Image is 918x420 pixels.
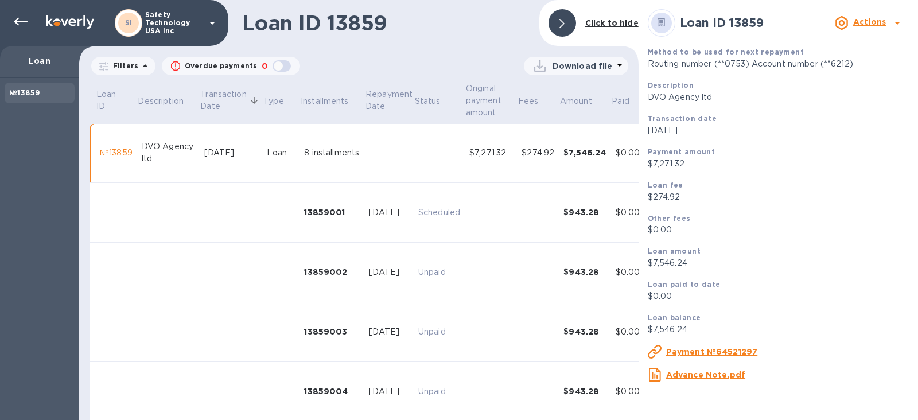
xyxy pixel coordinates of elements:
p: $7,546.24 [648,257,909,269]
div: $0.00 [616,266,641,278]
b: SI [125,18,133,27]
p: Paid [612,95,629,107]
p: $7,546.24 [648,324,909,336]
u: Advance Note.pdf [666,370,745,379]
div: $943.28 [563,386,606,397]
div: [DATE] [369,207,409,219]
b: Other fees [648,214,691,223]
div: [DATE] [369,386,409,398]
div: $7,271.32 [469,147,512,159]
div: $7,546.24 [563,147,606,158]
span: Paid [612,95,644,107]
b: Loan paid to date [648,280,721,289]
div: $0.00 [616,207,641,219]
div: DVO Agency ltd [142,141,195,165]
b: Method to be used for next repayment [648,48,804,56]
p: Description [138,95,183,107]
div: $0.00 [616,326,641,338]
div: 8 installments [304,147,360,159]
div: $943.28 [563,326,606,337]
p: Filters [108,61,138,71]
p: Loan [9,55,70,67]
span: Type [263,95,299,107]
p: Download file [553,60,613,72]
p: Scheduled [418,207,460,219]
div: №13859 [100,147,133,159]
p: Fees [518,95,539,107]
p: Loan ID [96,88,121,112]
b: №13859 [9,88,40,97]
h1: Loan ID 13859 [242,11,530,35]
span: Amount [560,95,607,107]
div: [DATE] [204,147,258,159]
div: 13859003 [304,326,360,337]
b: Loan ID 13859 [680,15,764,30]
b: Click to hide [585,18,639,28]
p: DVO Agency ltd [648,91,909,103]
div: $0.00 [616,386,641,398]
p: Unpaid [418,386,460,398]
button: Overdue payments0 [162,57,300,75]
div: 13859004 [304,386,360,397]
p: Amount [560,95,592,107]
p: Original payment amount [466,83,501,119]
u: Payment №64521297 [666,347,758,356]
span: Loan ID [96,88,136,112]
div: [DATE] [369,266,409,278]
p: Repayment Date [365,88,413,112]
img: Logo [46,15,94,29]
b: Loan fee [648,181,683,189]
p: Unpaid [418,266,460,278]
iframe: Chat Widget [861,365,918,420]
p: Type [263,95,284,107]
div: Loan [267,147,295,159]
b: Payment amount [648,147,715,156]
p: $0.00 [648,224,909,236]
div: $274.92 [522,147,554,159]
p: Installments [301,95,349,107]
p: Unpaid [418,326,460,338]
p: Transaction Date [200,88,246,112]
div: $943.28 [563,207,606,218]
span: Description [138,95,198,107]
p: 0 [262,60,268,72]
span: Fees [518,95,554,107]
span: Transaction Date [200,88,261,112]
span: Original payment amount [466,83,516,119]
p: Safety Technology USA Inc [145,11,203,35]
div: $943.28 [563,266,606,278]
p: $0.00 [648,290,909,302]
b: Loan amount [648,247,701,255]
div: [DATE] [369,326,409,338]
b: Description [648,81,694,90]
div: 13859002 [304,266,360,278]
p: Status [415,95,441,107]
p: $7,271.32 [648,158,909,170]
p: [DATE] [648,125,909,137]
b: Transaction date [648,114,717,123]
p: Overdue payments [185,61,257,71]
div: $0.00 [616,147,641,159]
p: Routing number (**0753) Account number (**6212) [648,58,909,70]
div: 13859001 [304,207,360,218]
b: Actions [853,17,886,26]
span: Installments [301,95,364,107]
b: Loan balance [648,313,701,322]
p: $274.92 [648,191,909,203]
